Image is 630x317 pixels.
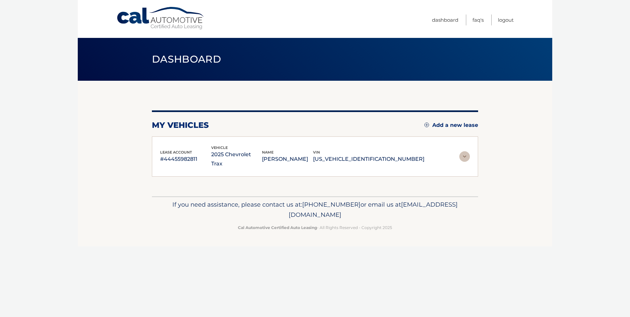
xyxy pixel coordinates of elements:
span: [PHONE_NUMBER] [302,201,360,208]
span: lease account [160,150,192,155]
a: Cal Automotive [116,7,205,30]
img: accordion-rest.svg [459,151,470,162]
span: Dashboard [152,53,221,65]
p: - All Rights Reserved - Copyright 2025 [156,224,474,231]
h2: my vehicles [152,120,209,130]
a: FAQ's [472,14,484,25]
span: name [262,150,273,155]
span: vin [313,150,320,155]
a: Dashboard [432,14,458,25]
p: [PERSON_NAME] [262,155,313,164]
p: If you need assistance, please contact us at: or email us at [156,199,474,220]
span: vehicle [211,145,228,150]
a: Logout [498,14,514,25]
p: #44455982811 [160,155,211,164]
p: 2025 Chevrolet Trax [211,150,262,168]
a: Add a new lease [424,122,478,129]
p: [US_VEHICLE_IDENTIFICATION_NUMBER] [313,155,424,164]
img: add.svg [424,123,429,127]
strong: Cal Automotive Certified Auto Leasing [238,225,317,230]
